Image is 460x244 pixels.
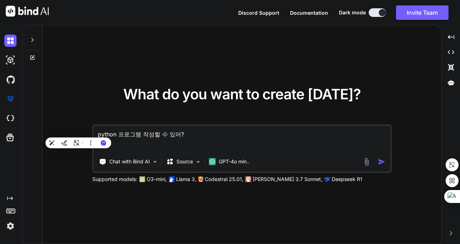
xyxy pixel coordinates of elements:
[219,158,249,165] p: GPT-4o min..
[209,158,216,165] img: GPT-4o mini
[290,10,328,16] span: Documentation
[396,5,448,20] button: Invite Team
[109,158,150,165] p: Chat with Bind AI
[147,176,167,183] p: O3-mini,
[238,9,279,17] button: Discord Support
[4,220,17,232] img: settings
[325,176,330,182] img: claude
[332,176,362,183] p: Deepseek R1
[198,177,203,182] img: Mistral-AI
[362,158,371,166] img: attachment
[176,176,196,183] p: Llama 3,
[238,10,279,16] span: Discord Support
[123,85,361,103] span: What do you want to create [DATE]?
[253,176,322,183] p: [PERSON_NAME] 3.7 Sonnet,
[6,6,49,17] img: Bind AI
[339,9,366,16] span: Dark mode
[205,176,243,183] p: Codestral 25.01,
[4,112,17,125] img: cloudideIcon
[92,176,137,183] p: Supported models:
[4,35,17,47] img: darkChat
[290,9,328,17] button: Documentation
[4,73,17,86] img: githubDark
[139,176,145,182] img: GPT-4
[378,158,385,166] img: icon
[152,159,158,165] img: Pick Tools
[93,126,391,152] textarea: python 프로그램 작성할 수 있어?
[4,93,17,105] img: premium
[169,176,175,182] img: Llama2
[245,176,251,182] img: claude
[176,158,193,165] p: Source
[195,159,201,165] img: Pick Models
[4,54,17,66] img: darkAi-studio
